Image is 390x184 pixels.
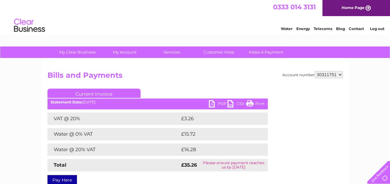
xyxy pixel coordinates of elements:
[47,71,343,83] h2: Bills and Payments
[314,26,332,31] a: Telecoms
[47,143,180,156] td: Water @ 20% VAT
[180,143,255,156] td: £16.28
[54,162,66,168] strong: Total
[281,26,293,31] a: Water
[47,89,141,98] a: Current Invoice
[199,159,268,171] td: Please ensure payment reaches us by [DATE]
[52,46,103,58] a: My Clear Business
[282,71,343,78] div: Account number
[49,3,342,30] div: Clear Business is a trading name of Verastar Limited (registered in [GEOGRAPHIC_DATA] No. 3667643...
[51,100,83,104] b: Statement Date:
[246,100,265,109] a: Print
[273,3,316,11] a: 0333 014 3131
[146,46,197,58] a: Services
[336,26,345,31] a: Blog
[180,128,254,140] td: £15.72
[14,16,45,35] img: logo.png
[209,100,227,109] a: PDF
[193,46,244,58] a: Customer Help
[47,112,180,125] td: VAT @ 20%
[240,46,292,58] a: Make A Payment
[349,26,364,31] a: Contact
[370,26,384,31] a: Log out
[296,26,310,31] a: Energy
[227,100,246,109] a: CSV
[180,112,253,125] td: £3.26
[99,46,150,58] a: My Account
[181,162,197,168] strong: £35.26
[47,128,180,140] td: Water @ 0% VAT
[47,100,268,104] div: [DATE]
